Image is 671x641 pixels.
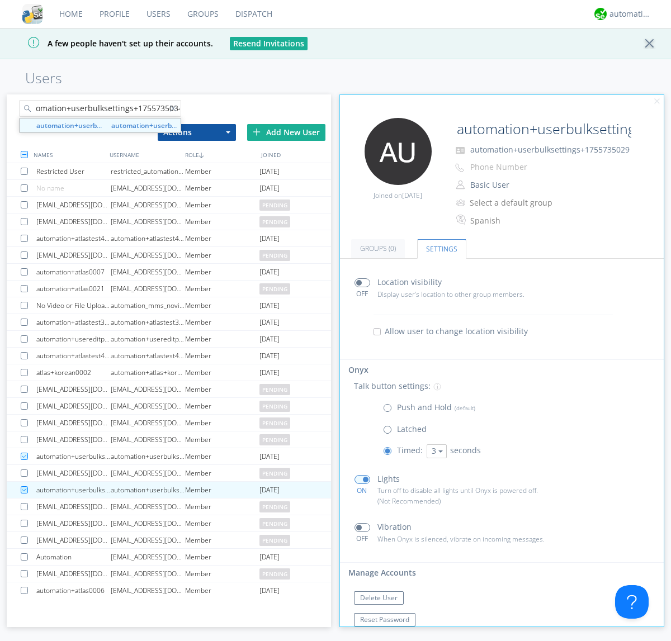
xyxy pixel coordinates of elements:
[374,191,422,200] span: Joined on
[7,566,331,582] a: [EMAIL_ADDRESS][DOMAIN_NAME][EMAIL_ADDRESS][DOMAIN_NAME]Memberpending
[259,568,290,580] span: pending
[354,380,431,392] p: Talk button settings:
[452,118,633,140] input: Name
[185,314,259,330] div: Member
[185,197,259,213] div: Member
[111,331,185,347] div: automation+usereditprofile+1755645356
[259,549,280,566] span: [DATE]
[259,401,290,412] span: pending
[349,289,375,298] div: OFF
[36,431,111,448] div: [EMAIL_ADDRESS][DOMAIN_NAME]
[36,264,111,280] div: automation+atlas0007
[7,515,331,532] a: [EMAIL_ADDRESS][DOMAIN_NAME][EMAIL_ADDRESS][DOMAIN_NAME]Memberpending
[185,431,259,448] div: Member
[111,398,185,414] div: [EMAIL_ADDRESS][DOMAIN_NAME]
[253,128,261,136] img: plus.svg
[259,364,280,381] span: [DATE]
[351,239,405,258] a: Groups (0)
[456,213,467,226] img: In groups with Translation enabled, this user's messages will be automatically translated to and ...
[111,448,185,464] div: automation+userbulksettings+1755735037
[111,348,185,364] div: automation+atlastest4843497521
[7,264,331,281] a: automation+atlas0007[EMAIL_ADDRESS][DOMAIN_NAME]Member[DATE]
[7,532,331,549] a: [EMAIL_ADDRESS][DOMAIN_NAME][EMAIL_ADDRESS][DOMAIN_NAME]Memberpending
[36,281,111,297] div: automation+atlas0021
[111,213,185,230] div: [EMAIL_ADDRESS][DOMAIN_NAME]
[185,465,259,481] div: Member
[36,532,111,548] div: [EMAIL_ADDRESS][DOMAIN_NAME]
[185,331,259,347] div: Member
[185,348,259,364] div: Member
[36,247,111,263] div: [EMAIL_ADDRESS][DOMAIN_NAME]
[22,4,42,24] img: cddb5a64eb264b2086981ab96f4c1ba7
[397,444,423,457] p: Timed:
[377,496,563,506] p: (Not Recommended)
[111,465,185,481] div: [EMAIL_ADDRESS][DOMAIN_NAME]
[354,613,415,626] button: Reset Password
[111,431,185,448] div: [EMAIL_ADDRESS][DOMAIN_NAME]
[456,181,465,189] img: person-outline.svg
[456,195,467,210] img: icon-alert-users-thin-outline.svg
[36,398,111,414] div: [EMAIL_ADDRESS][DOMAIN_NAME]
[259,417,290,429] span: pending
[259,535,290,546] span: pending
[7,364,331,381] a: atlas+korean0002automation+atlas+korean0002Member[DATE]
[111,264,185,280] div: [EMAIL_ADDRESS][DOMAIN_NAME]
[111,482,185,498] div: automation+userbulksettings+1755735029
[185,163,259,179] div: Member
[7,448,331,465] a: automation+userbulksettings+1755735037automation+userbulksettings+1755735037Member[DATE]
[111,230,185,246] div: automation+atlastest4739868024
[185,448,259,464] div: Member
[185,415,259,431] div: Member
[7,431,331,448] a: [EMAIL_ADDRESS][DOMAIN_NAME][EMAIL_ADDRESS][DOMAIN_NAME]Memberpending
[349,534,375,543] div: OFF
[185,213,259,230] div: Member
[377,289,563,300] p: Display user's location to other group members.
[111,163,185,179] div: restricted_automationorg
[7,180,331,197] a: No name[EMAIL_ADDRESS][DOMAIN_NAME]Member[DATE]
[19,100,181,117] input: Search users
[259,163,280,180] span: [DATE]
[377,485,563,496] p: Turn off to disable all lights until Onyx is powered off.
[450,445,481,455] span: seconds
[385,326,528,337] span: Allow user to change location visibility
[111,381,185,397] div: [EMAIL_ADDRESS][DOMAIN_NAME]
[7,230,331,247] a: automation+atlastest4739868024automation+atlastest4739868024Member[DATE]
[377,276,442,288] p: Location visibility
[185,566,259,582] div: Member
[36,163,111,179] div: Restricted User
[7,297,331,314] a: No Video or File Upload for MMSautomation_mms_novideouploadMember[DATE]
[36,348,111,364] div: automation+atlastest4843497521
[111,566,185,582] div: [EMAIL_ADDRESS][DOMAIN_NAME]
[36,230,111,246] div: automation+atlastest4739868024
[185,281,259,297] div: Member
[111,314,185,330] div: automation+atlastest3474644860
[185,498,259,515] div: Member
[7,398,331,415] a: [EMAIL_ADDRESS][DOMAIN_NAME][EMAIL_ADDRESS][DOMAIN_NAME]Memberpending
[185,364,259,381] div: Member
[158,124,236,141] button: Actions
[185,381,259,397] div: Member
[653,98,661,106] img: cancel.svg
[7,314,331,331] a: automation+atlastest3474644860automation+atlastest3474644860Member[DATE]
[259,482,280,498] span: [DATE]
[7,247,331,264] a: [EMAIL_ADDRESS][DOMAIN_NAME][EMAIL_ADDRESS][DOMAIN_NAME]Memberpending
[377,521,412,533] p: Vibration
[349,486,375,495] div: ON
[470,144,630,155] span: automation+userbulksettings+1755735029
[36,297,111,314] div: No Video or File Upload for MMS
[111,297,185,314] div: automation_mms_novideoupload
[259,216,290,227] span: pending
[427,444,447,458] button: 3
[185,482,259,498] div: Member
[609,8,651,20] div: automation+atlas
[111,180,185,196] div: [EMAIL_ADDRESS][DOMAIN_NAME]
[182,146,258,163] div: ROLE
[36,498,111,515] div: [EMAIL_ADDRESS][DOMAIN_NAME]
[111,498,185,515] div: [EMAIL_ADDRESS][DOMAIN_NAME]
[185,264,259,280] div: Member
[111,197,185,213] div: [EMAIL_ADDRESS][DOMAIN_NAME]
[7,549,331,566] a: Automation[EMAIL_ADDRESS][DOMAIN_NAME]Member[DATE]
[7,381,331,398] a: [EMAIL_ADDRESS][DOMAIN_NAME][EMAIL_ADDRESS][DOMAIN_NAME]Memberpending
[36,314,111,330] div: automation+atlastest3474644860
[185,180,259,196] div: Member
